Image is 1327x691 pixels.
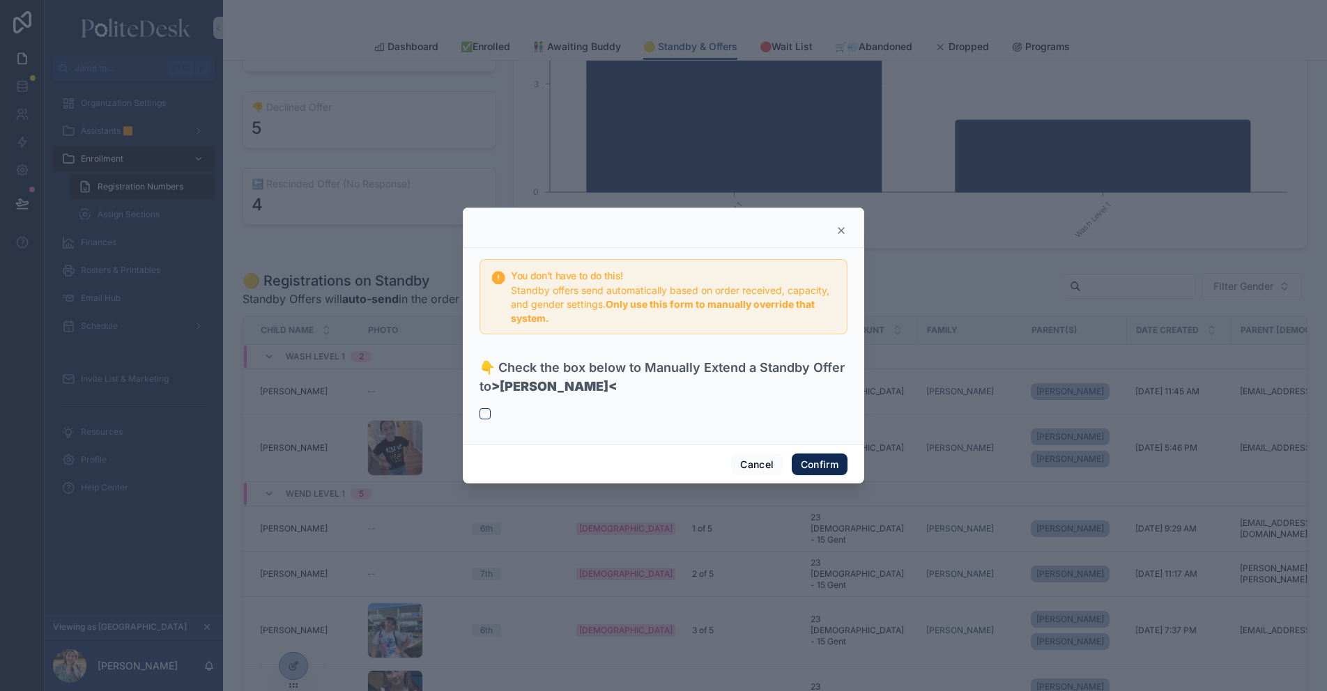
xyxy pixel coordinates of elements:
strong: >[PERSON_NAME]< [491,379,617,394]
h3: 👇 Check the box below to Manually Extend a Standby Offer to [480,358,847,396]
div: Standby offers send automatically based on order received, capacity, and gender settings. **Only ... [511,284,836,325]
button: Confirm [792,453,847,476]
h5: You don't have to do this! [511,271,836,281]
button: Cancel [731,453,783,476]
span: Standby offers send automatically based on order received, capacity, and gender settings. [511,284,829,324]
strong: Only use this form to manually override that system. [511,298,815,324]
